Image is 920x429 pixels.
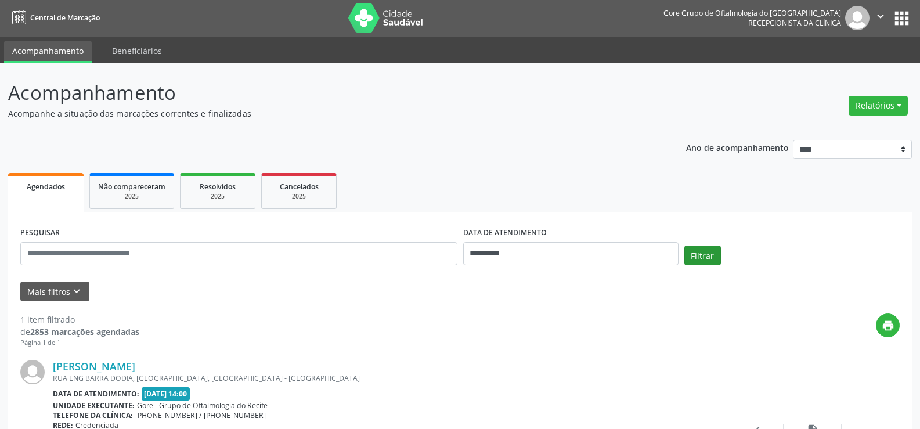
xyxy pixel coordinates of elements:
[53,401,135,410] b: Unidade executante:
[98,192,165,201] div: 2025
[200,182,236,192] span: Resolvidos
[876,313,900,337] button: print
[142,387,190,401] span: [DATE] 14:00
[189,192,247,201] div: 2025
[4,41,92,63] a: Acompanhamento
[20,360,45,384] img: img
[686,140,789,154] p: Ano de acompanhamento
[845,6,870,30] img: img
[137,401,268,410] span: Gore - Grupo de Oftalmologia do Recife
[53,410,133,420] b: Telefone da clínica:
[20,313,139,326] div: 1 item filtrado
[849,96,908,116] button: Relatórios
[8,8,100,27] a: Central de Marcação
[874,10,887,23] i: 
[53,373,726,383] div: RUA ENG BARRA DODIA, [GEOGRAPHIC_DATA], [GEOGRAPHIC_DATA] - [GEOGRAPHIC_DATA]
[104,41,170,61] a: Beneficiários
[270,192,328,201] div: 2025
[98,182,165,192] span: Não compareceram
[870,6,892,30] button: 
[8,107,641,120] p: Acompanhe a situação das marcações correntes e finalizadas
[20,224,60,242] label: PESQUISAR
[280,182,319,192] span: Cancelados
[684,246,721,265] button: Filtrar
[663,8,841,18] div: Gore Grupo de Oftalmologia do [GEOGRAPHIC_DATA]
[53,360,135,373] a: [PERSON_NAME]
[30,13,100,23] span: Central de Marcação
[892,8,912,28] button: apps
[20,338,139,348] div: Página 1 de 1
[27,182,65,192] span: Agendados
[135,410,266,420] span: [PHONE_NUMBER] / [PHONE_NUMBER]
[8,78,641,107] p: Acompanhamento
[463,224,547,242] label: DATA DE ATENDIMENTO
[70,285,83,298] i: keyboard_arrow_down
[748,18,841,28] span: Recepcionista da clínica
[30,326,139,337] strong: 2853 marcações agendadas
[20,326,139,338] div: de
[20,282,89,302] button: Mais filtroskeyboard_arrow_down
[882,319,894,332] i: print
[53,389,139,399] b: Data de atendimento:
